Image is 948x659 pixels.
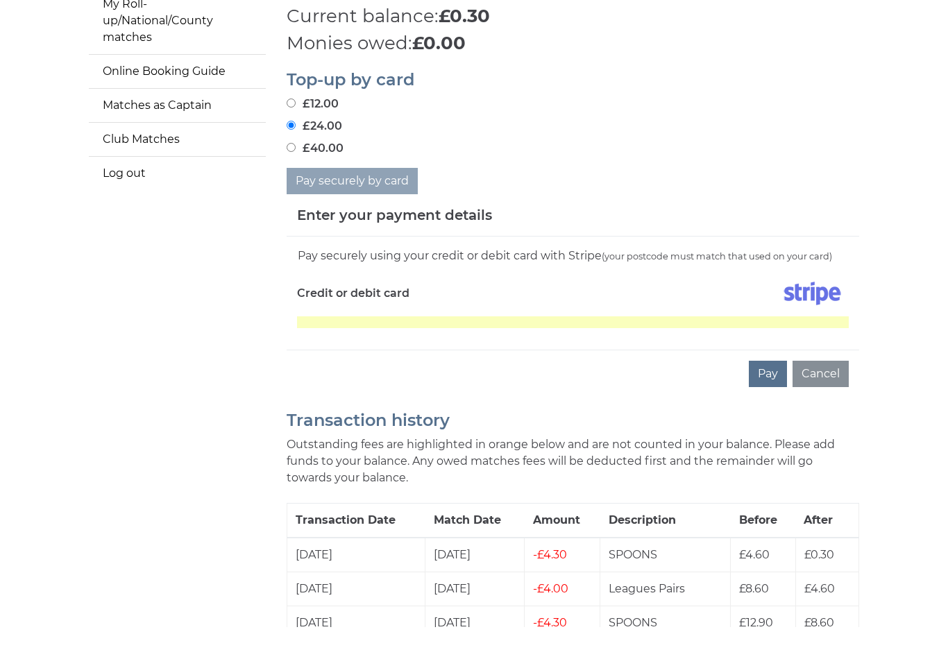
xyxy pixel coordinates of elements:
[89,189,266,222] a: Log out
[287,443,859,461] h2: Transaction history
[287,62,859,89] p: Monies owed:
[602,283,832,293] small: (your postcode must match that used on your card)
[287,35,859,62] p: Current balance:
[600,570,731,604] td: SPOONS
[425,536,525,570] th: Match Date
[795,536,858,570] th: After
[287,172,344,189] label: £40.00
[425,604,525,638] td: [DATE]
[89,19,266,86] a: My Roll-up/National/County matches
[89,155,266,188] a: Club Matches
[287,153,296,162] input: £24.00
[287,604,425,638] td: [DATE]
[793,393,849,419] button: Cancel
[287,128,339,144] label: £12.00
[533,614,568,627] span: £4.00
[287,130,296,139] input: £12.00
[287,536,425,570] th: Transaction Date
[439,37,490,59] strong: £0.30
[89,121,266,154] a: Matches as Captain
[89,87,266,120] a: Online Booking Guide
[804,580,834,593] span: £0.30
[287,200,418,226] button: Pay securely by card
[297,279,849,297] div: Pay securely using your credit or debit card with Stripe
[739,614,769,627] span: £8.60
[287,150,342,166] label: £24.00
[804,614,835,627] span: £4.60
[412,64,466,86] strong: £0.00
[287,468,859,518] p: Outstanding fees are highlighted in orange below and are not counted in your balance. Please add ...
[533,580,567,593] span: £4.30
[297,348,849,360] iframe: Secure card payment input frame
[297,237,492,257] h5: Enter your payment details
[600,536,731,570] th: Description
[600,604,731,638] td: Leagues Pairs
[425,570,525,604] td: [DATE]
[287,175,296,184] input: £40.00
[287,103,859,121] h2: Top-up by card
[287,570,425,604] td: [DATE]
[525,536,600,570] th: Amount
[739,580,770,593] span: £4.60
[297,308,409,343] label: Credit or debit card
[749,393,787,419] button: Pay
[731,536,795,570] th: Before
